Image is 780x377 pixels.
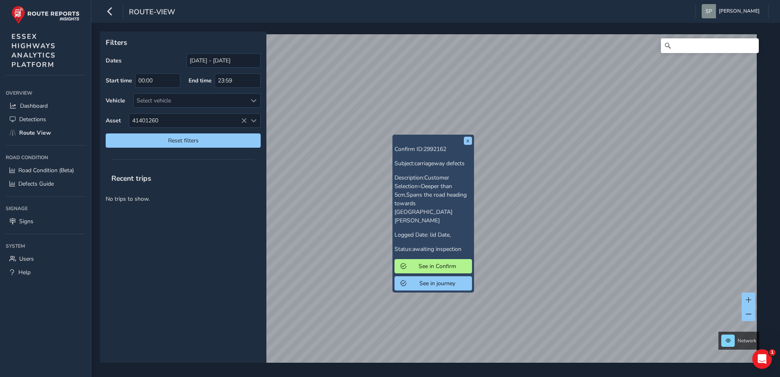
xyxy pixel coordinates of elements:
p: Confirm ID: [394,145,472,153]
span: Signs [19,217,33,225]
div: Select an asset code [247,114,260,127]
span: Customer Selection=Deeper than 5cm,Spans the road heading towards [GEOGRAPHIC_DATA][PERSON_NAME] [394,174,467,224]
a: Signs [6,215,85,228]
span: Road Condition (Beta) [18,166,74,174]
span: 2992162 [423,145,446,153]
a: Road Condition (Beta) [6,164,85,177]
a: Detections [6,113,85,126]
span: See in Confirm [409,262,466,270]
span: ESSEX HIGHWAYS ANALYTICS PLATFORM [11,32,56,69]
label: Asset [106,117,121,124]
p: Subject: [394,159,472,168]
div: Select vehicle [134,94,247,107]
a: Users [6,252,85,266]
div: Signage [6,202,85,215]
span: Route View [19,129,51,137]
span: Reset filters [112,137,255,144]
label: Start time [106,77,132,84]
span: Users [19,255,34,263]
iframe: Intercom live chat [752,349,772,369]
a: Dashboard [6,99,85,113]
span: Detections [19,115,46,123]
label: Vehicle [106,97,125,104]
label: End time [188,77,212,84]
button: Reset filters [106,133,261,148]
div: Overview [6,87,85,99]
span: 41401260 [129,114,247,127]
span: Help [18,268,31,276]
p: No trips to show. [100,189,266,209]
span: carriageway defects [414,160,465,167]
input: Search [661,38,759,53]
p: Description: [394,173,472,225]
button: [PERSON_NAME] [702,4,762,18]
img: diamond-layout [702,4,716,18]
span: 1 [769,349,776,356]
a: Route View [6,126,85,140]
a: Defects Guide [6,177,85,191]
button: See in journey [394,276,472,291]
span: lid Date, [430,231,451,239]
p: Logged Date: [394,231,472,239]
label: Dates [106,57,122,64]
span: awaiting inspection [412,245,461,253]
span: Network [738,337,756,344]
button: See in Confirm [394,259,472,273]
span: See in journey [409,279,466,287]
span: Dashboard [20,102,48,110]
p: Status: [394,245,472,253]
canvas: Map [103,34,757,372]
span: [PERSON_NAME] [719,4,760,18]
a: Help [6,266,85,279]
div: System [6,240,85,252]
span: Recent trips [106,168,157,189]
button: x [464,137,472,145]
div: Road Condition [6,151,85,164]
span: Defects Guide [18,180,54,188]
span: route-view [129,7,175,18]
img: rr logo [11,6,80,24]
p: Filters [106,37,261,48]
